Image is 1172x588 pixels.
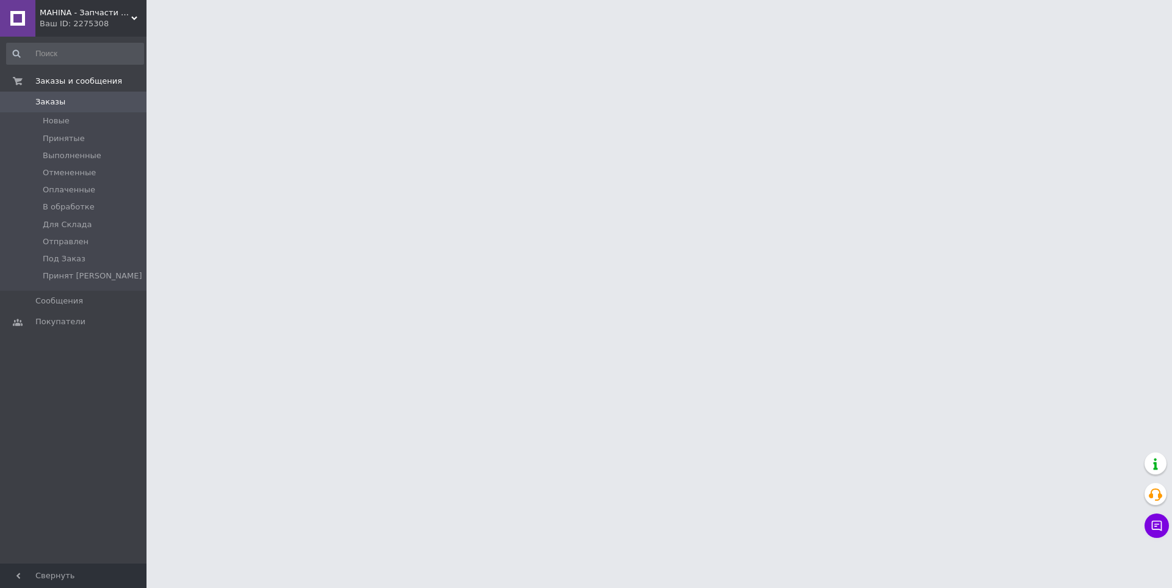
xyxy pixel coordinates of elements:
span: Заказы [35,96,65,107]
span: Для Склада [43,219,92,230]
span: Под Заказ [43,253,85,264]
span: Новые [43,115,70,126]
span: Оплаченные [43,184,95,195]
span: Выполненные [43,150,101,161]
span: В обработке [43,201,95,212]
div: Ваш ID: 2275308 [40,18,146,29]
span: Отправлен [43,236,89,247]
span: MAHINA - Запчасти для китайских авто [40,7,131,18]
span: Заказы и сообщения [35,76,122,87]
button: Чат с покупателем [1145,514,1169,538]
span: Сообщения [35,296,83,307]
span: Отмененные [43,167,96,178]
span: Принятые [43,133,85,144]
span: Покупатели [35,316,85,327]
input: Поиск [6,43,144,65]
span: Принят [PERSON_NAME] [43,270,142,281]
